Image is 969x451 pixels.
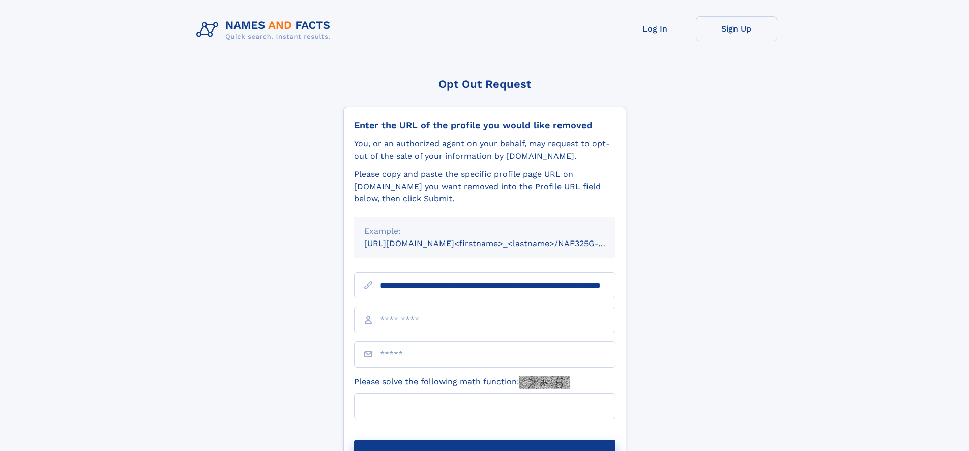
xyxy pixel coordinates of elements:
[354,168,615,205] div: Please copy and paste the specific profile page URL on [DOMAIN_NAME] you want removed into the Pr...
[343,78,626,91] div: Opt Out Request
[364,225,605,237] div: Example:
[354,138,615,162] div: You, or an authorized agent on your behalf, may request to opt-out of the sale of your informatio...
[614,16,696,41] a: Log In
[354,119,615,131] div: Enter the URL of the profile you would like removed
[364,238,635,248] small: [URL][DOMAIN_NAME]<firstname>_<lastname>/NAF325G-xxxxxxxx
[192,16,339,44] img: Logo Names and Facts
[354,376,570,389] label: Please solve the following math function:
[696,16,777,41] a: Sign Up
